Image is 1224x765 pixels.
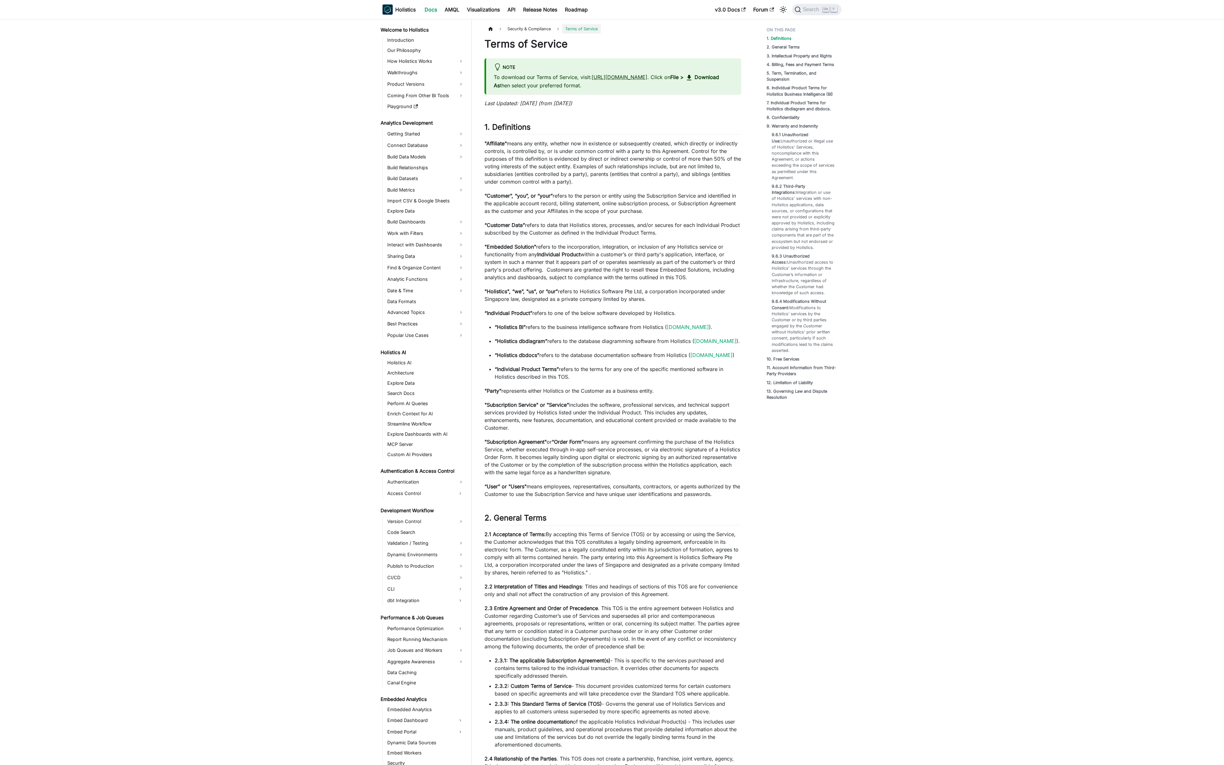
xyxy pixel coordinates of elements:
[690,352,732,358] a: [DOMAIN_NAME]
[385,488,455,499] a: Access Control
[767,36,791,41] strong: 1. Definitions
[379,506,466,515] a: Development Workflow
[385,440,466,449] a: MCP Server
[385,319,466,329] a: Best Practices
[385,748,466,757] a: Embed Workers
[385,79,466,89] a: Product Versions
[379,25,466,34] a: Welcome to Holistics
[767,100,831,111] strong: 7. Individual Product Terms for Holistics dbdiagram and dbdocs.
[767,53,832,59] a: 3. Intellectual Property and Rights
[385,251,466,261] a: Sharing Data
[385,91,466,101] a: Coming From Other BI Tools
[385,561,466,571] a: Publish to Production
[495,365,741,381] p: refers to the terms for any one of the specific mentioned software in Holistics described in this...
[382,4,393,15] img: Holistics
[767,380,813,385] strong: 12. Limitation of Liability
[484,193,553,199] strong: “Customer”, “you”, or “your”
[385,419,466,428] a: Streamline Workflow
[767,62,834,68] a: 4. Billing, Fees and Payment Terms
[379,119,466,127] a: Analytics Development
[385,330,466,340] a: Popular Use Cases
[767,115,799,120] strong: 8. Confidentiality
[484,402,569,408] strong: "Subscription Service" or "Service"
[385,668,466,677] a: Data Caching
[484,222,525,228] strong: “Customer Data”
[561,4,592,15] a: Roadmap
[455,595,466,606] button: Expand sidebar category 'dbt Integration'
[484,310,532,316] strong: “Individual Product”
[831,6,837,12] kbd: K
[455,488,466,499] button: Expand sidebar category 'Access Control'
[382,4,416,15] a: HolisticsHolistics
[385,263,466,273] a: Find & Organize Content
[385,705,466,714] a: Embedded Analytics
[484,388,501,394] strong: "Party"
[484,24,741,33] nav: Breadcrumbs
[495,351,741,359] p: refers to the database documentation software from Holistics ( )
[484,387,741,395] p: represents either Holistics or the Customer as a business entity.
[772,183,835,251] a: 9.6.2 Third-Party Integrations:Integration or use of Holistics' services with non-Holistics appli...
[711,4,749,15] a: v3.0 Docs
[484,755,557,762] strong: 2.4 Relationship of the Parties
[749,4,778,15] a: Forum
[494,74,719,89] strong: Download As
[385,207,466,215] a: Explore Data
[484,288,558,295] strong: "Holistics", “we”, "us", or “our”
[385,550,466,560] a: Dynamic Environments
[767,388,838,400] a: 13. Governing Law and Dispute Resolution
[495,718,741,748] li: of the applicable Holistics Individual Product(s) - This includes user manuals, product guideline...
[385,657,466,667] a: Aggregate Awareness
[484,604,741,650] p: . This TOS is the entire agreement between Holistics and Customer regarding Customer’s use of Ser...
[772,253,835,296] a: 9.6.3 Unauthorized Access:Unauthorized access to Holistics' services through the Customer’s infor...
[385,297,466,306] a: Data Formats
[767,62,834,67] strong: 4. Billing, Fees and Payment Terms
[495,338,547,344] strong: “Holistics dbdiagram”
[484,605,598,611] strong: 2.3 Entire Agreement and Order of Precedence
[495,352,539,358] strong: “Holistics dbdocs”
[385,645,466,655] a: Job Queues and Workers
[767,70,838,82] a: 5. Term, Termination, and Suspension
[495,683,572,689] strong: 2.3.2: Custom Terms of Service
[484,438,741,476] p: or means any agreement confirming the purchase of the Holistics Service, whether executed through...
[767,54,832,58] strong: 3. Intellectual Property and Rights
[484,401,741,432] p: includes the software, professional services, and technical support services provided by Holistic...
[385,274,466,284] a: Analytic Functions
[385,635,466,644] a: Report Running Mechanism
[385,368,466,377] a: Architecture
[767,85,833,96] strong: 6. Individual Product Terms for Holistics Business Intelligence (BI)
[767,124,818,128] strong: 9. Warranty and Indemnity
[767,44,800,50] a: 2. General Terms
[495,718,573,725] strong: 2.3.4: The online documentation
[395,6,416,13] b: Holistics
[484,583,741,598] p: : Titles and headings of sections of this TOS are for convenience only and shall not affect the c...
[495,324,526,330] strong: “Holistics BI”
[385,715,455,725] a: Embed Dashboard
[421,4,441,15] a: Docs
[455,584,466,594] button: Expand sidebar category 'CLI'
[385,595,455,606] a: dbt Integration
[519,4,561,15] a: Release Notes
[385,430,466,439] a: Explore Dashboards with AI
[767,45,800,49] strong: 2. General Terms
[767,100,838,112] a: 7. Individual Product Terms for Holistics dbdiagram and dbdocs.
[385,217,466,227] a: Build Dashboards
[484,288,741,303] p: refers to Holistics Software Pte Ltd, a corporation incorporated under Singapore law, designated ...
[385,538,466,548] a: Validation / Testing
[772,132,808,143] strong: 9.6.1 Unauthorized Use:
[385,409,466,418] a: Enrich Context for AI
[792,4,841,15] button: Search (Ctrl+K)
[385,240,466,250] a: Interact with Dashboards
[385,678,466,687] a: Canal Engine
[376,19,472,765] nav: Docs sidebar
[504,4,519,15] a: API
[484,140,507,147] strong: "Affiliate"
[379,348,466,357] a: Holistics AI
[495,657,741,680] li: - This is specific to the services purchased and contains terms tailored to the individual transa...
[385,286,466,296] a: Date & Time
[484,192,741,215] p: refers to the person or entity using the Subscription Service and identified in the applicable ac...
[385,528,466,537] a: Code Search
[379,467,466,476] a: Authentication & Access Control
[379,695,466,704] a: Embedded Analytics
[385,358,466,367] a: Holistics AI
[767,380,813,386] a: 12. Limitation of Liability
